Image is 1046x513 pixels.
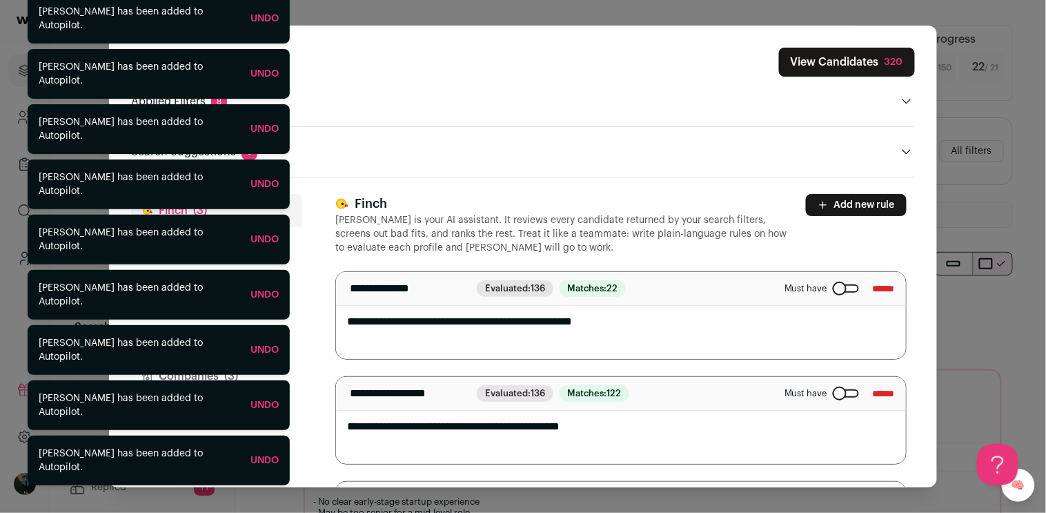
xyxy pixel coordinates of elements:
[39,447,239,474] div: [PERSON_NAME] has been added to Autopilot.
[559,280,626,297] span: Matches:
[606,284,618,293] span: 22
[250,290,279,300] a: Undo
[39,336,239,364] div: [PERSON_NAME] has been added to Autopilot.
[1002,469,1035,502] a: 🧠
[250,345,279,355] a: Undo
[39,60,239,88] div: [PERSON_NAME] has been added to Autopilot.
[885,55,903,69] div: 320
[335,213,789,255] p: [PERSON_NAME] is your AI assistant. It reviews every candidate returned by your search filters, s...
[806,194,907,216] button: Add new rule
[250,14,279,23] a: Undo
[898,93,915,110] button: Open applied filters
[39,281,239,309] div: [PERSON_NAME] has been added to Autopilot.
[39,5,239,32] div: [PERSON_NAME] has been added to Autopilot.
[250,69,279,79] a: Undo
[250,124,279,134] a: Undo
[250,400,279,410] a: Undo
[977,444,1018,485] iframe: Help Scout Beacon - Open
[784,283,827,294] span: Must have
[250,456,279,465] a: Undo
[531,284,545,293] span: 136
[531,389,545,398] span: 136
[39,226,239,253] div: [PERSON_NAME] has been added to Autopilot.
[250,235,279,244] a: Undo
[779,48,915,77] button: Close search preferences
[39,171,239,198] div: [PERSON_NAME] has been added to Autopilot.
[606,389,621,398] span: 122
[39,391,239,419] div: [PERSON_NAME] has been added to Autopilot.
[477,385,553,402] span: Evaluated:
[784,388,827,399] span: Must have
[39,115,239,143] div: [PERSON_NAME] has been added to Autopilot.
[250,180,279,189] a: Undo
[335,194,789,213] h3: Finch
[477,280,553,297] span: Evaluated:
[559,385,629,402] span: Matches:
